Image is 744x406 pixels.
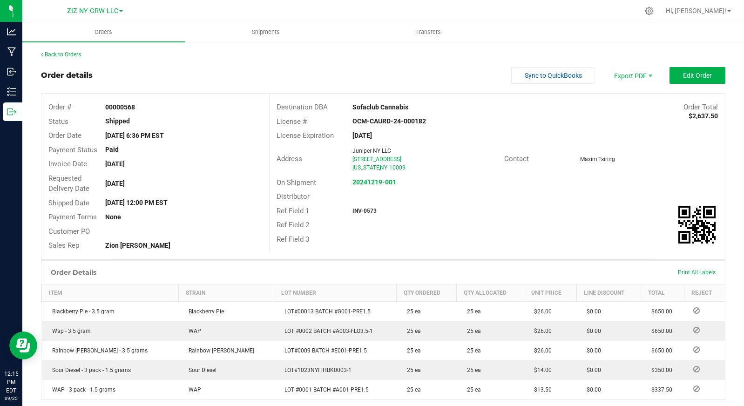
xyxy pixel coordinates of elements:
span: Contact [504,155,529,163]
span: Payment Terms [48,213,97,221]
span: 25 ea [462,328,481,334]
th: Strain [178,284,274,301]
span: Order Date [48,131,81,140]
span: Hi, [PERSON_NAME]! [666,7,726,14]
a: 20241219-001 [352,178,396,186]
span: $0.00 [582,347,601,354]
span: [US_STATE] [352,164,381,171]
div: Manage settings [643,7,655,15]
span: On Shipment [277,178,316,187]
strong: Shipped [105,117,130,125]
span: 25 ea [462,347,481,354]
span: $0.00 [582,328,601,334]
span: Sour Diesel - 3 pack - 1.5 grams [47,367,131,373]
th: Qty Allocated [457,284,524,301]
span: Sour Diesel [184,367,216,373]
span: Reject Inventory [690,347,703,352]
span: $650.00 [647,328,672,334]
span: LOT #0001 BATCH #A001-PRE1.5 [280,386,369,393]
strong: Paid [105,146,119,153]
strong: Zion [PERSON_NAME] [105,242,170,249]
span: Distributor [277,192,310,201]
span: LOT#0009 BATCH #E001-PRE1.5 [280,347,367,354]
a: Transfers [347,22,510,42]
span: Reject Inventory [690,386,703,392]
span: Address [277,155,302,163]
span: Customer PO [48,227,90,236]
span: $26.00 [529,308,552,315]
span: 25 ea [402,328,421,334]
span: Tsiring [598,156,615,162]
strong: [DATE] 12:00 PM EST [105,199,168,206]
span: $350.00 [647,367,672,373]
button: Edit Order [670,67,725,84]
span: Sales Rep [48,241,79,250]
th: Total [641,284,684,301]
span: WAP [184,386,201,393]
span: $14.00 [529,367,552,373]
span: Order # [48,103,71,111]
span: 25 ea [402,347,421,354]
strong: [DATE] 6:36 PM EST [105,132,164,139]
a: Shipments [185,22,347,42]
strong: [DATE] [352,132,372,139]
span: Destination DBA [277,103,328,111]
span: Ref Field 3 [277,235,309,244]
th: Line Discount [576,284,641,301]
span: $0.00 [582,386,601,393]
span: 25 ea [462,308,481,315]
span: Maxim [580,156,597,162]
span: Shipments [239,28,292,36]
span: Shipped Date [48,199,89,207]
a: Back to Orders [41,51,81,58]
span: Reject Inventory [690,308,703,313]
th: Qty Ordered [397,284,457,301]
span: $13.50 [529,386,552,393]
inline-svg: Inventory [7,87,16,96]
span: Ref Field 2 [277,221,309,229]
span: 25 ea [462,367,481,373]
span: Transfers [403,28,453,36]
span: Juniper NY LLC [352,148,391,154]
span: License Expiration [277,131,334,140]
span: $26.00 [529,328,552,334]
span: 25 ea [462,386,481,393]
span: $0.00 [582,308,601,315]
span: Print All Labels [678,269,716,276]
strong: None [105,213,121,221]
span: Blackberry Pie [184,308,224,315]
span: 25 ea [402,308,421,315]
span: Payment Status [48,146,97,154]
img: Scan me! [678,206,716,244]
span: Invoice Date [48,160,87,168]
a: Orders [22,22,185,42]
span: 25 ea [402,367,421,373]
span: $26.00 [529,347,552,354]
span: LOT#00013 BATCH #G001-PRE1.5 [280,308,371,315]
span: 25 ea [402,386,421,393]
span: Reject Inventory [690,366,703,372]
span: $650.00 [647,308,672,315]
span: Wap - 3.5 gram [47,328,91,334]
th: Item [42,284,179,301]
span: Status [48,117,68,126]
span: $337.50 [647,386,672,393]
th: Lot Number [274,284,397,301]
span: $650.00 [647,347,672,354]
span: , [379,164,380,171]
inline-svg: Manufacturing [7,47,16,56]
span: Edit Order [683,72,712,79]
qrcode: 00000568 [678,206,716,244]
button: Sync to QuickBooks [511,67,595,84]
li: Export PDF [604,67,660,84]
p: 12:15 PM EDT [4,370,18,395]
span: WAP [184,328,201,334]
span: ZIZ NY GRW LLC [67,7,118,15]
span: LOT #0002 BATCH #A003-FLO3.5-1 [280,328,373,334]
div: Order details [41,70,93,81]
strong: [DATE] [105,180,125,187]
span: Ref Field 1 [277,207,309,215]
span: LOT#1023NYITHBK0003-1 [280,367,352,373]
